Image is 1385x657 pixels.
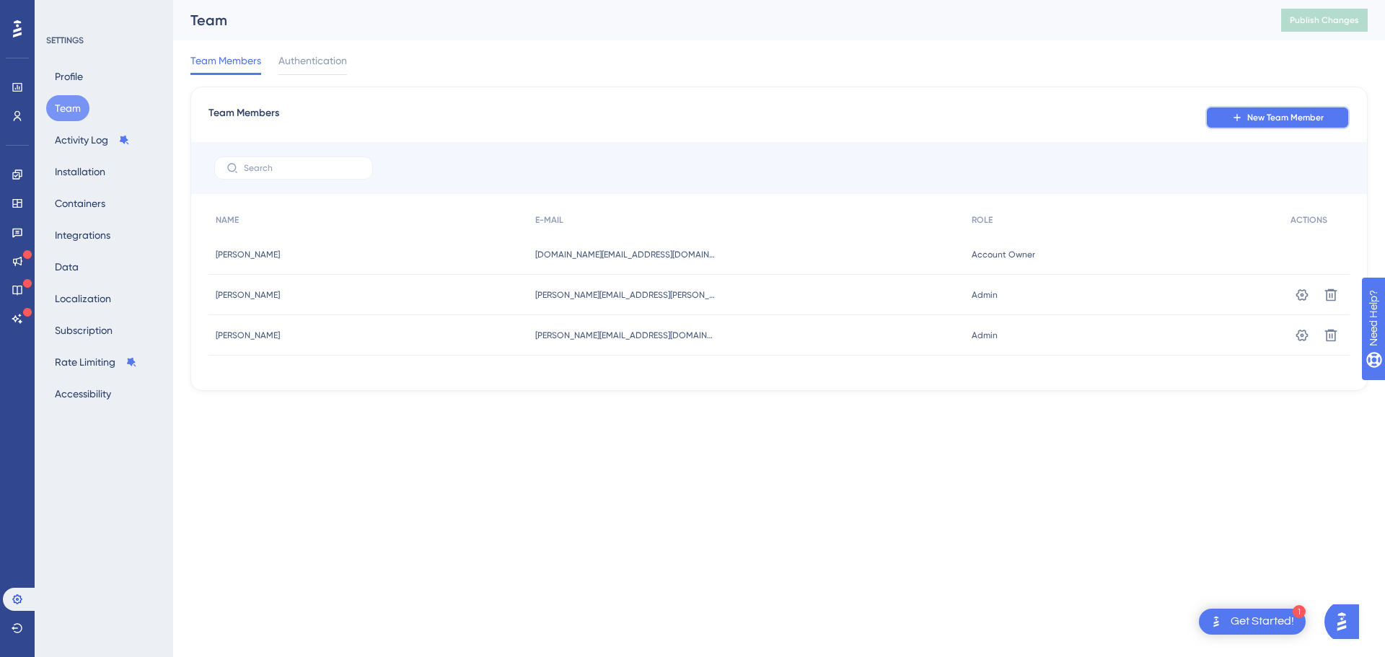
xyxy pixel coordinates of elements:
span: Authentication [278,52,347,69]
span: [DOMAIN_NAME][EMAIL_ADDRESS][DOMAIN_NAME] [535,249,716,260]
span: Need Help? [34,4,90,21]
span: Team Members [190,52,261,69]
span: [PERSON_NAME] [216,330,280,341]
button: Activity Log [46,127,138,153]
button: Integrations [46,222,119,248]
span: [PERSON_NAME][EMAIL_ADDRESS][DOMAIN_NAME] [535,330,716,341]
span: [PERSON_NAME][EMAIL_ADDRESS][PERSON_NAME][DOMAIN_NAME] [535,289,716,301]
button: Installation [46,159,114,185]
span: Team Members [208,105,279,131]
button: Team [46,95,89,121]
div: Team [190,10,1245,30]
img: launcher-image-alternative-text [1208,613,1225,630]
span: [PERSON_NAME] [216,289,280,301]
span: E-MAIL [535,214,563,226]
button: Accessibility [46,381,120,407]
button: Profile [46,63,92,89]
button: New Team Member [1205,106,1350,129]
button: Subscription [46,317,121,343]
span: [PERSON_NAME] [216,249,280,260]
div: SETTINGS [46,35,163,46]
input: Search [244,163,361,173]
button: Containers [46,190,114,216]
button: Rate Limiting [46,349,146,375]
span: Admin [972,289,998,301]
span: ROLE [972,214,993,226]
span: Publish Changes [1290,14,1359,26]
span: Admin [972,330,998,341]
span: ACTIONS [1291,214,1327,226]
button: Localization [46,286,120,312]
div: 1 [1293,605,1306,618]
div: Open Get Started! checklist, remaining modules: 1 [1199,609,1306,635]
button: Data [46,254,87,280]
div: Get Started! [1231,614,1294,630]
span: Account Owner [972,249,1035,260]
span: NAME [216,214,239,226]
span: New Team Member [1247,112,1324,123]
iframe: UserGuiding AI Assistant Launcher [1324,600,1368,643]
button: Publish Changes [1281,9,1368,32]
